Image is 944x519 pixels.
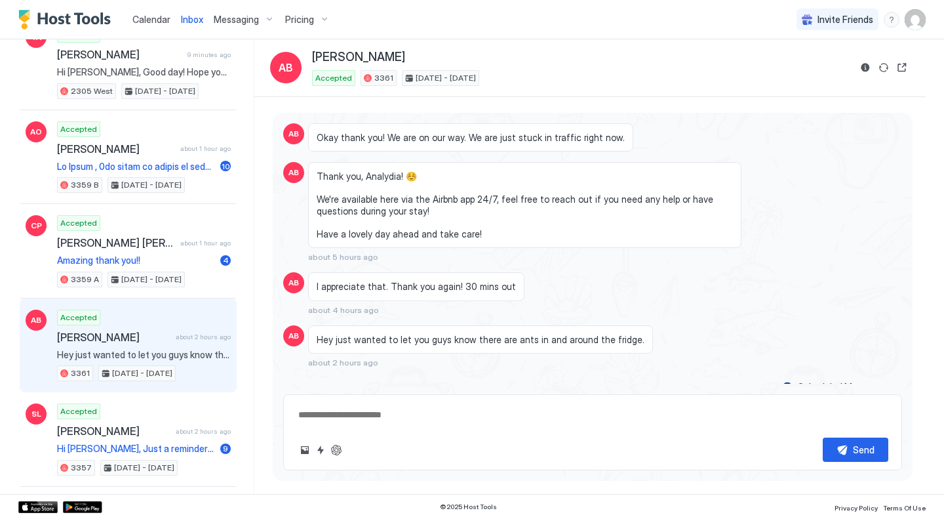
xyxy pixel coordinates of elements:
[57,443,215,455] span: Hi [PERSON_NAME], Just a reminder that your check-out is [DATE] at 11AM. I hope you enjoyed your ...
[315,72,352,84] span: Accepted
[132,12,170,26] a: Calendar
[317,281,516,293] span: I appreciate that. Thank you again! 30 mins out
[308,305,379,315] span: about 4 hours ago
[121,274,182,285] span: [DATE] - [DATE]
[853,443,875,457] div: Send
[57,236,175,249] span: [PERSON_NAME] [PERSON_NAME]
[798,380,887,394] div: Scheduled Messages
[780,378,902,396] button: Scheduled Messages
[883,504,926,512] span: Terms Of Use
[884,12,899,28] div: menu
[308,252,378,262] span: about 5 hours ago
[285,14,314,26] span: Pricing
[857,60,873,75] button: Reservation information
[132,14,170,25] span: Calendar
[883,500,926,514] a: Terms Of Use
[222,161,230,171] span: 10
[223,255,229,265] span: 4
[440,503,497,511] span: © 2025 Host Tools
[328,442,344,458] button: ChatGPT Auto Reply
[30,126,42,138] span: AO
[31,408,41,420] span: SL
[180,239,231,247] span: about 1 hour ago
[313,442,328,458] button: Quick reply
[60,405,97,417] span: Accepted
[57,142,175,156] span: [PERSON_NAME]
[312,50,405,65] span: [PERSON_NAME]
[288,330,299,342] span: AB
[71,85,113,97] span: 2305 West
[112,367,172,379] span: [DATE] - [DATE]
[374,72,393,84] span: 3361
[180,144,231,153] span: about 1 hour ago
[176,333,231,341] span: about 2 hours ago
[57,349,231,361] span: Hey just wanted to let you guys know there are ants in and around the fridge.
[121,179,182,191] span: [DATE] - [DATE]
[876,60,892,75] button: Sync reservation
[60,312,97,323] span: Accepted
[317,334,644,346] span: Hey just wanted to let you guys know there are ants in and around the fridge.
[57,161,215,173] span: Lo Ipsum , 0do sitam co adipis el sedd eiusmodt , in utla etd mag aliq en adm veniamq. :) Nost ex...
[181,14,203,25] span: Inbox
[71,462,92,474] span: 3357
[181,12,203,26] a: Inbox
[308,358,378,367] span: about 2 hours ago
[187,51,231,59] span: 9 minutes ago
[823,438,888,462] button: Send
[835,500,878,514] a: Privacy Policy
[317,171,733,239] span: Thank you, Analydia! ☺️ We're available here via the Airbnb app 24/7, feel free to reach out if y...
[57,66,231,78] span: Hi [PERSON_NAME], Good day! Hope you’re doing well! 🌞 Every [DATE] 5PM until [DATE] 8AM, our two ...
[31,314,41,326] span: AB
[57,331,170,344] span: [PERSON_NAME]
[288,128,299,140] span: AB
[317,132,625,144] span: Okay thank you! We are on our way. We are just stuck in traffic right now.
[18,501,58,513] a: App Store
[18,10,117,30] a: Host Tools Logo
[817,14,873,26] span: Invite Friends
[288,167,299,178] span: AB
[135,85,195,97] span: [DATE] - [DATE]
[905,9,926,30] div: User profile
[223,444,228,453] span: 9
[57,425,170,438] span: [PERSON_NAME]
[31,220,42,232] span: CP
[288,277,299,289] span: AB
[214,14,259,26] span: Messaging
[57,48,182,61] span: [PERSON_NAME]
[71,367,90,379] span: 3361
[63,501,102,513] a: Google Play Store
[176,427,231,436] span: about 2 hours ago
[894,60,910,75] button: Open reservation
[60,123,97,135] span: Accepted
[279,60,293,75] span: AB
[835,504,878,512] span: Privacy Policy
[60,217,97,229] span: Accepted
[416,72,476,84] span: [DATE] - [DATE]
[57,255,215,266] span: Amazing thank you!!
[71,179,99,191] span: 3359 B
[71,274,99,285] span: 3359 A
[297,442,313,458] button: Upload image
[114,462,174,474] span: [DATE] - [DATE]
